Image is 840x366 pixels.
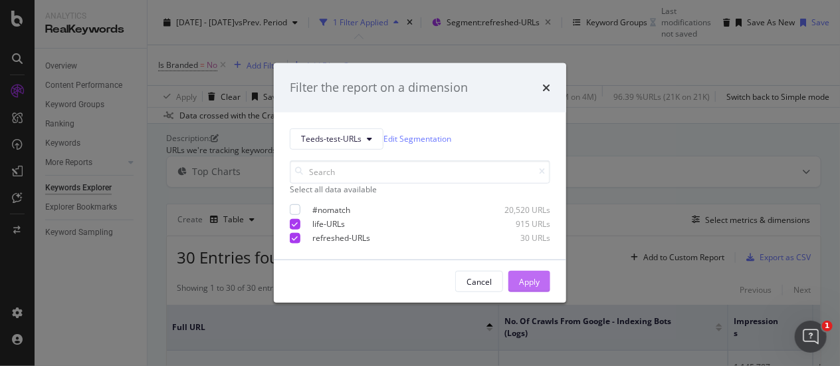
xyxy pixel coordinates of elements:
[274,63,566,303] div: modal
[312,218,345,230] div: life-URLs
[290,128,383,150] button: Teeds-test-URLs
[485,218,550,230] div: 915 URLs
[508,271,550,292] button: Apply
[312,204,350,216] div: #nomatch
[383,132,451,146] a: Edit Segmentation
[795,321,827,353] iframe: Intercom live chat
[312,232,370,244] div: refreshed-URLs
[822,321,833,331] span: 1
[301,133,362,144] span: Teeds-test-URLs
[485,232,550,244] div: 30 URLs
[290,160,550,184] input: Search
[519,276,540,287] div: Apply
[290,79,468,96] div: Filter the report on a dimension
[542,79,550,96] div: times
[467,276,492,287] div: Cancel
[455,271,503,292] button: Cancel
[290,184,550,195] div: Select all data available
[485,204,550,216] div: 20,520 URLs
